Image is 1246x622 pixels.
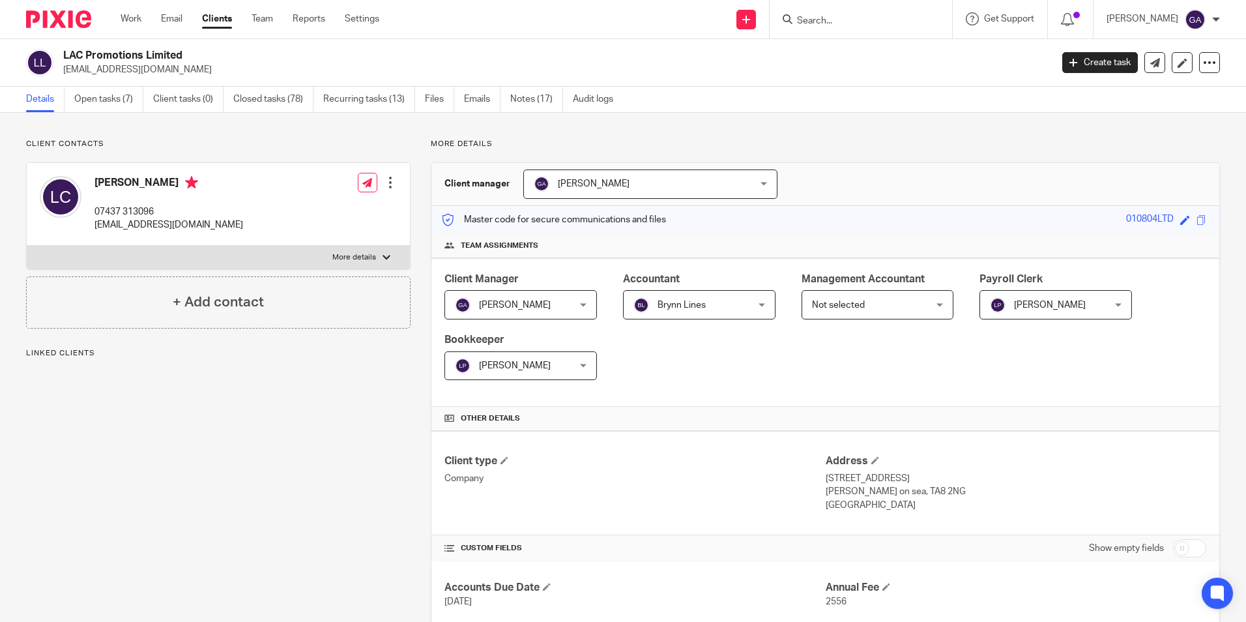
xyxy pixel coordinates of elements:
[802,274,925,284] span: Management Accountant
[94,176,243,192] h4: [PERSON_NAME]
[479,301,551,310] span: [PERSON_NAME]
[455,358,471,374] img: svg%3E
[558,179,630,188] span: [PERSON_NAME]
[121,12,141,25] a: Work
[323,87,415,112] a: Recurring tasks (13)
[293,12,325,25] a: Reports
[826,454,1206,468] h4: Address
[573,87,623,112] a: Audit logs
[444,177,510,190] h3: Client manager
[202,12,232,25] a: Clients
[431,139,1220,149] p: More details
[1126,213,1174,228] div: 010804LTD
[94,205,243,218] p: 07437 313096
[479,361,551,370] span: [PERSON_NAME]
[812,301,865,310] span: Not selected
[510,87,563,112] a: Notes (17)
[153,87,224,112] a: Client tasks (0)
[826,581,1206,595] h4: Annual Fee
[161,12,182,25] a: Email
[633,297,649,313] img: svg%3E
[826,597,847,606] span: 2556
[623,274,680,284] span: Accountant
[455,297,471,313] img: svg%3E
[74,87,143,112] a: Open tasks (7)
[40,176,81,218] img: svg%3E
[444,581,825,595] h4: Accounts Due Date
[444,597,472,606] span: [DATE]
[425,87,454,112] a: Files
[464,87,500,112] a: Emails
[534,176,549,192] img: svg%3E
[826,499,1206,512] p: [GEOGRAPHIC_DATA]
[26,10,91,28] img: Pixie
[26,139,411,149] p: Client contacts
[63,63,1043,76] p: [EMAIL_ADDRESS][DOMAIN_NAME]
[63,49,847,63] h2: LAC Promotions Limited
[173,292,264,312] h4: + Add contact
[444,454,825,468] h4: Client type
[444,543,825,554] h4: CUSTOM FIELDS
[26,87,65,112] a: Details
[233,87,313,112] a: Closed tasks (78)
[332,252,376,263] p: More details
[444,334,504,345] span: Bookkeeper
[984,14,1034,23] span: Get Support
[1014,301,1086,310] span: [PERSON_NAME]
[94,218,243,231] p: [EMAIL_ADDRESS][DOMAIN_NAME]
[979,274,1043,284] span: Payroll Clerk
[185,176,198,189] i: Primary
[990,297,1006,313] img: svg%3E
[1089,542,1164,555] label: Show empty fields
[252,12,273,25] a: Team
[26,49,53,76] img: svg%3E
[658,301,706,310] span: Brynn Lines
[345,12,379,25] a: Settings
[1107,12,1178,25] p: [PERSON_NAME]
[441,213,666,226] p: Master code for secure communications and files
[26,348,411,359] p: Linked clients
[826,485,1206,498] p: [PERSON_NAME] on sea, TA8 2NG
[826,472,1206,485] p: [STREET_ADDRESS]
[461,241,538,251] span: Team assignments
[444,472,825,485] p: Company
[1185,9,1206,30] img: svg%3E
[444,274,519,284] span: Client Manager
[796,16,913,27] input: Search
[1062,52,1138,73] a: Create task
[461,413,520,424] span: Other details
